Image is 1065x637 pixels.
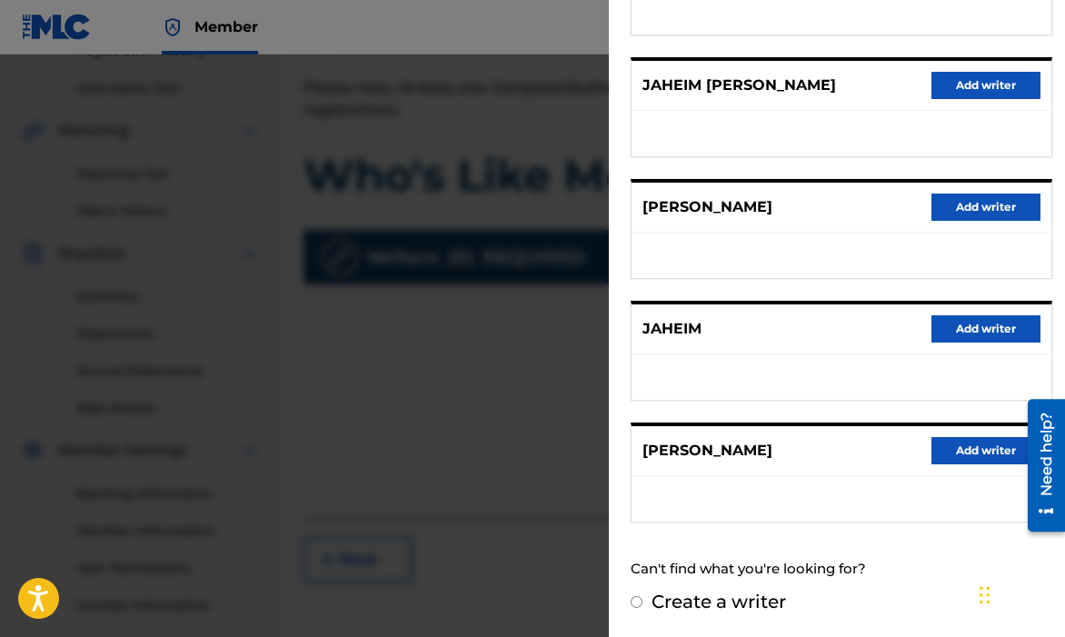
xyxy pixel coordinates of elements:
[642,440,772,462] p: [PERSON_NAME]
[931,72,1040,99] button: Add writer
[22,14,92,40] img: MLC Logo
[642,75,836,96] p: JAHEIM [PERSON_NAME]
[974,550,1065,637] iframe: Chat Widget
[980,568,990,622] div: Drag
[1014,392,1065,538] iframe: Resource Center
[642,318,702,340] p: JAHEIM
[631,550,1052,589] div: Can't find what you're looking for?
[162,16,184,38] img: Top Rightsholder
[931,437,1040,464] button: Add writer
[642,196,772,218] p: [PERSON_NAME]
[652,591,786,612] label: Create a writer
[931,194,1040,221] button: Add writer
[931,315,1040,343] button: Add writer
[194,16,258,37] span: Member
